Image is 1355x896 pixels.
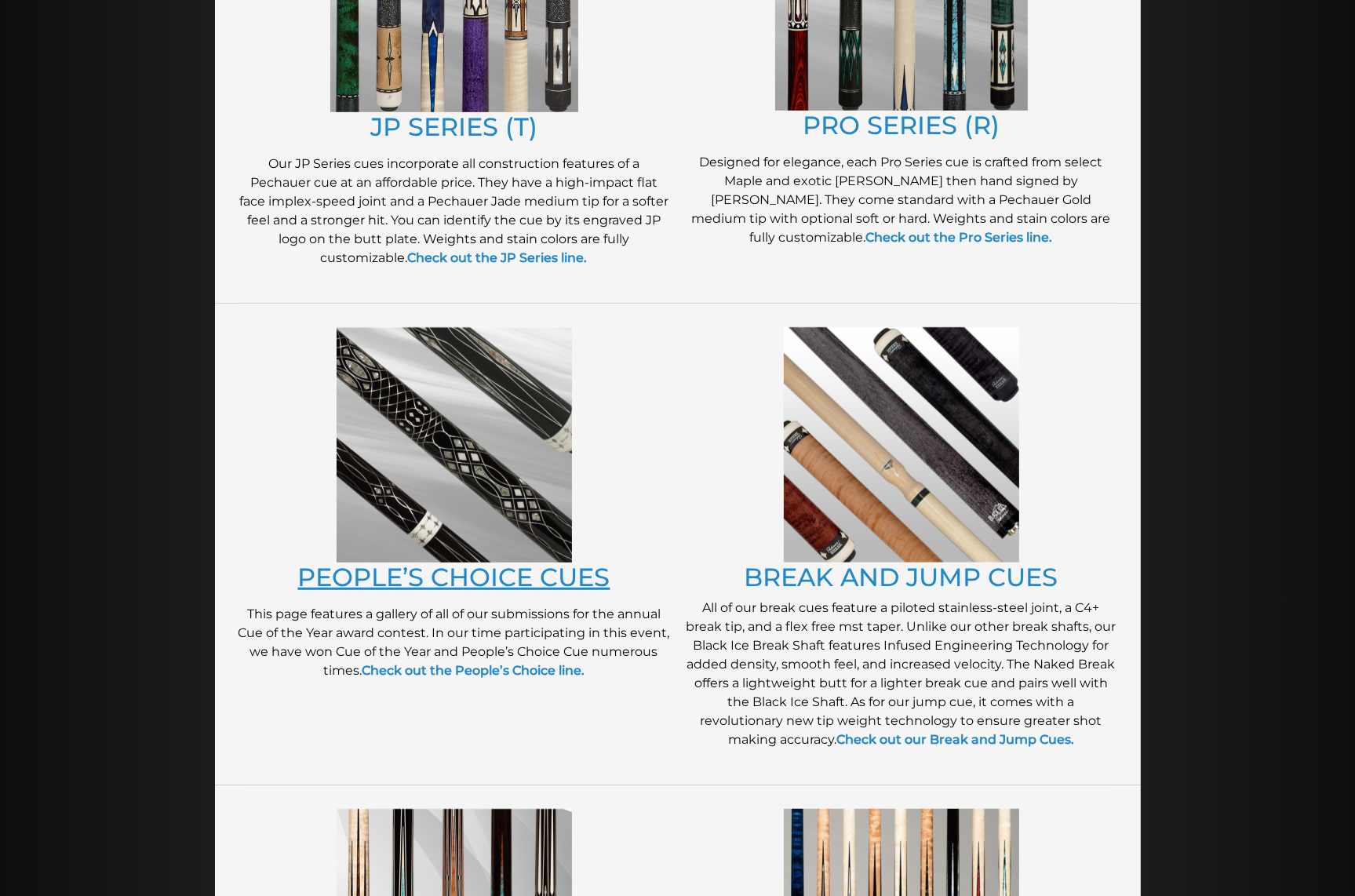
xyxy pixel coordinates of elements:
[836,732,1074,747] a: Check out our Break and Jump Cues.
[239,605,670,680] p: This page features a gallery of all of our submissions for the annual Cue of the Year award conte...
[803,110,1000,140] a: PRO SERIES (R)
[239,155,670,268] p: Our JP Series cues incorporate all construction features of a Pechauer cue at an affordable price...
[370,111,537,142] a: JP SERIES (T)
[408,250,588,265] a: Check out the JP Series line.
[686,153,1117,247] p: Designed for elegance, each Pro Series cue is crafted from select Maple and exotic [PERSON_NAME] ...
[866,230,1053,245] a: Check out the Pro Series line.
[745,562,1058,592] a: BREAK AND JUMP CUES
[362,663,585,678] a: Check out the People’s Choice line.
[298,562,610,592] a: PEOPLE’S CHOICE CUES
[686,599,1117,749] p: All of our break cues feature a piloted stainless-steel joint, a C4+ break tip, and a flex free m...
